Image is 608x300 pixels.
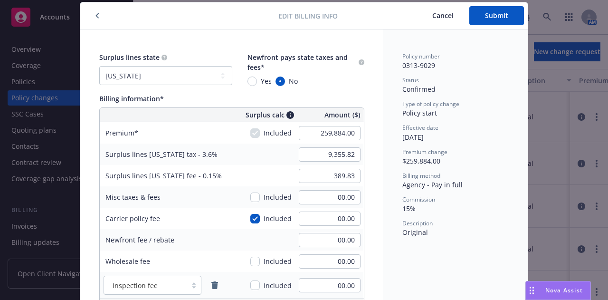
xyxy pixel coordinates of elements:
[264,192,292,202] span: Included
[299,169,361,183] input: 0.00
[402,228,428,237] span: Original
[264,281,292,290] span: Included
[264,128,292,138] span: Included
[299,126,361,140] input: 0.00
[105,150,218,159] span: Surplus lines [US_STATE] tax - 3.6%
[545,286,583,294] span: Nova Assist
[402,172,440,180] span: Billing method
[289,76,298,86] span: No
[278,11,338,21] span: Edit billing info
[299,212,361,226] input: 0.00
[402,180,463,189] span: Agency - Pay in full
[299,254,361,269] input: 0.00
[402,156,440,165] span: $259,884.00
[402,85,436,94] span: Confirmed
[402,219,433,227] span: Description
[99,94,164,103] span: Billing information*
[264,213,292,223] span: Included
[109,281,182,290] span: Inspection fee
[402,195,435,203] span: Commission
[105,193,161,202] span: Misc taxes & fees
[402,76,419,84] span: Status
[105,257,150,266] span: Wholesale fee
[247,53,348,72] span: Newfront pays state taxes and fees*
[402,52,440,60] span: Policy number
[105,171,222,180] span: Surplus lines [US_STATE] fee - 0.15%
[402,124,438,132] span: Effective date
[105,214,160,223] span: Carrier policy fee
[417,6,469,25] button: Cancel
[299,147,361,162] input: 0.00
[432,11,454,20] span: Cancel
[275,77,285,86] input: No
[247,77,257,86] input: Yes
[324,110,360,120] span: Amount ($)
[402,108,437,117] span: Policy start
[299,278,361,292] input: 0.00
[402,61,435,70] span: 0313-9029
[485,11,508,20] span: Submit
[246,110,285,120] span: Surplus calc
[526,281,538,300] div: Drag to move
[209,280,220,291] a: remove
[402,133,424,142] span: [DATE]
[402,148,447,156] span: Premium change
[261,76,272,86] span: Yes
[525,281,591,300] button: Nova Assist
[402,204,416,213] span: 15%
[469,6,524,25] button: Submit
[299,233,361,247] input: 0.00
[105,128,138,137] span: Premium
[113,281,158,290] span: Inspection fee
[264,256,292,266] span: Included
[299,190,361,204] input: 0.00
[105,235,174,244] span: Newfront fee / rebate
[99,53,160,62] span: Surplus lines state
[402,100,459,108] span: Type of policy change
